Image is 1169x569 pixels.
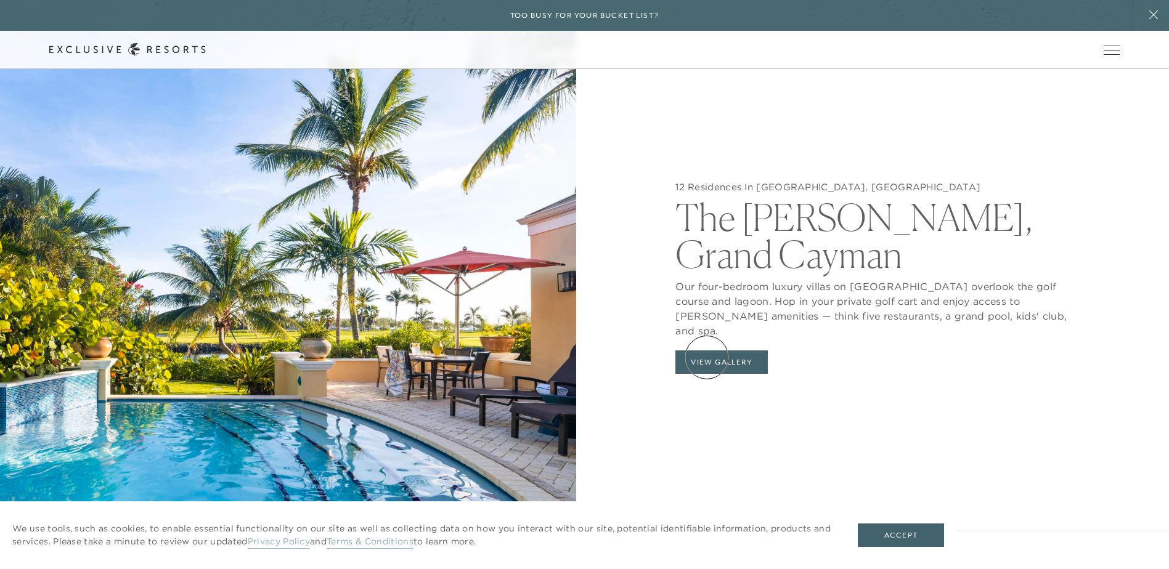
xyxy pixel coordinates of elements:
p: We use tools, such as cookies, to enable essential functionality on our site as well as collectin... [12,522,833,548]
h2: The [PERSON_NAME], Grand Cayman [675,193,1086,273]
h5: 12 Residences In [GEOGRAPHIC_DATA], [GEOGRAPHIC_DATA] [675,181,1086,193]
button: View Gallery [675,350,768,374]
p: Our four-bedroom luxury villas on [GEOGRAPHIC_DATA] overlook the golf course and lagoon. Hop in y... [675,273,1086,338]
button: Open navigation [1104,46,1120,54]
button: Accept [858,523,944,547]
h6: Too busy for your bucket list? [510,10,659,22]
a: Terms & Conditions [327,536,413,549]
a: Privacy Policy [248,536,310,549]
